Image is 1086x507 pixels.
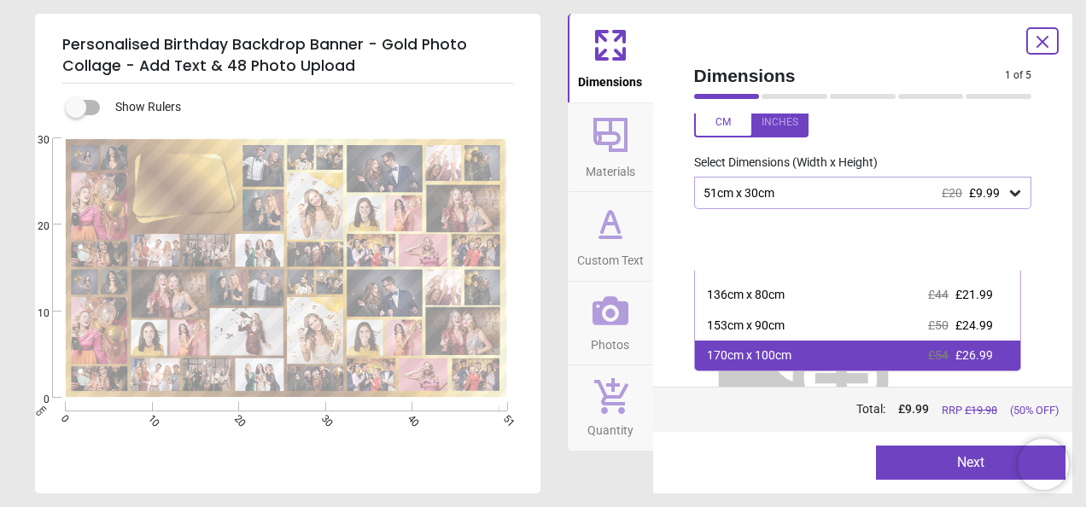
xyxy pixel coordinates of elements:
[928,348,949,362] span: £54
[568,192,653,281] button: Custom Text
[62,27,513,84] h5: Personalised Birthday Backdrop Banner - Gold Photo Collage - Add Text & 48 Photo Upload
[1010,403,1059,418] span: (50% OFF)
[586,155,635,181] span: Materials
[955,318,993,332] span: £24.99
[694,236,913,455] img: Helper for size comparison
[905,402,929,416] span: 9.99
[568,103,653,192] button: Materials
[76,97,540,118] div: Show Rulers
[680,154,878,172] label: Select Dimensions (Width x Height)
[707,287,785,304] div: 136cm x 80cm
[591,329,629,354] span: Photos
[928,288,949,301] span: £44
[969,186,1000,200] span: £9.99
[692,401,1060,418] div: Total:
[898,401,929,418] span: £
[1018,439,1069,490] iframe: Brevo live chat
[707,318,785,335] div: 153cm x 90cm
[17,306,50,321] span: 10
[928,318,949,332] span: £50
[876,446,1066,480] button: Next
[707,347,791,364] div: 170cm x 100cm
[568,365,653,451] button: Quantity
[568,14,653,102] button: Dimensions
[577,244,644,270] span: Custom Text
[942,403,997,418] span: RRP
[955,288,993,301] span: £21.99
[17,133,50,148] span: 30
[965,404,997,417] span: £ 19.98
[578,66,642,91] span: Dimensions
[702,186,1007,201] div: 51cm x 30cm
[17,393,50,407] span: 0
[568,282,653,365] button: Photos
[955,348,993,362] span: £26.99
[942,186,962,200] span: £20
[33,403,49,418] span: cm
[1005,68,1031,83] span: 1 of 5
[587,414,633,440] span: Quantity
[694,63,1006,88] span: Dimensions
[17,219,50,234] span: 20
